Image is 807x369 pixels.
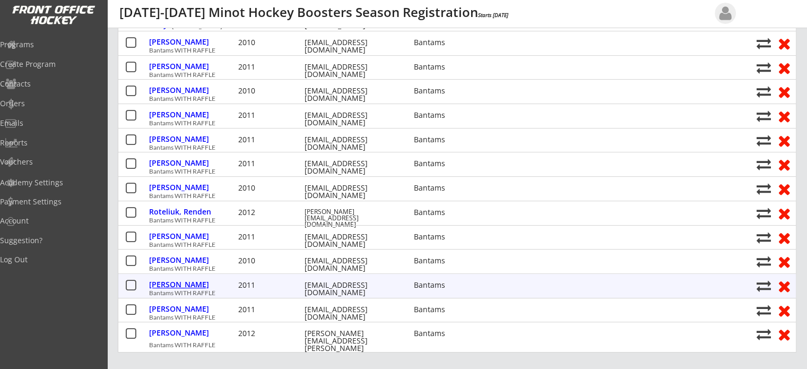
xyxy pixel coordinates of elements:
button: Move player [757,61,771,75]
div: 2011 [238,63,302,71]
button: Remove from roster (no refund) [774,35,794,52]
div: Bantams WITH RAFFLE [149,72,751,78]
button: Remove from roster (no refund) [774,132,794,149]
div: [EMAIL_ADDRESS][DOMAIN_NAME] [305,14,400,29]
div: [PERSON_NAME] [149,233,236,240]
button: Move player [757,206,771,220]
div: Bantams [414,281,492,289]
div: [EMAIL_ADDRESS][DOMAIN_NAME] [305,136,400,151]
div: [PERSON_NAME] [149,38,236,46]
button: Move player [757,254,771,269]
div: [PERSON_NAME] [149,329,236,337]
div: [EMAIL_ADDRESS][DOMAIN_NAME] [305,160,400,175]
div: Bantams WITH RAFFLE [149,144,751,151]
div: [PERSON_NAME] [149,135,236,143]
button: Move player [757,230,771,245]
div: Bantams WITH RAFFLE [149,96,751,102]
div: Bantams [414,209,492,216]
div: Bantams WITH RAFFLE [149,290,751,296]
div: [EMAIL_ADDRESS][DOMAIN_NAME] [305,184,400,199]
button: Move player [757,84,771,99]
div: 2010 [238,39,302,46]
button: Move player [757,303,771,317]
div: Bantams [414,184,492,192]
div: [EMAIL_ADDRESS][DOMAIN_NAME] [305,63,400,78]
div: Bantams [414,160,492,167]
div: [PERSON_NAME][EMAIL_ADDRESS][PERSON_NAME][DOMAIN_NAME] [305,330,400,359]
div: Bantams WITH RAFFLE [149,47,751,54]
div: Bantams [414,111,492,119]
button: Move player [757,279,771,293]
div: [EMAIL_ADDRESS][DOMAIN_NAME] [305,87,400,102]
div: [PERSON_NAME] [149,159,236,167]
button: Remove from roster (no refund) [774,302,794,319]
button: Remove from roster (no refund) [774,326,794,342]
button: Remove from roster (no refund) [774,229,794,246]
div: Bantams WITH RAFFLE [149,242,751,248]
div: 2011 [238,281,302,289]
div: [EMAIL_ADDRESS][DOMAIN_NAME] [305,281,400,296]
div: Bantams [414,87,492,95]
div: Bantams [414,39,492,46]
div: [EMAIL_ADDRESS][DOMAIN_NAME] [305,111,400,126]
div: [PERSON_NAME][EMAIL_ADDRESS][DOMAIN_NAME] [305,209,400,228]
button: Move player [757,182,771,196]
button: Remove from roster (no refund) [774,83,794,100]
div: [EMAIL_ADDRESS][DOMAIN_NAME] [305,233,400,248]
button: Move player [757,133,771,148]
div: Bantams WITH RAFFLE [149,193,751,199]
button: Remove from roster (no refund) [774,253,794,270]
div: Bantams WITH RAFFLE [149,314,751,321]
div: [PERSON_NAME] [149,184,236,191]
div: [PERSON_NAME] [149,281,236,288]
button: Move player [757,327,771,341]
div: 2011 [238,111,302,119]
button: Move player [757,36,771,50]
button: Remove from roster (no refund) [774,278,794,294]
div: 2011 [238,136,302,143]
button: Move player [757,109,771,123]
div: Bantams [414,63,492,71]
button: Remove from roster (no refund) [774,156,794,173]
div: Bantams WITH RAFFLE [149,120,751,126]
div: 2011 [238,306,302,313]
div: Bantams WITH RAFFLE [149,217,751,224]
div: [PERSON_NAME] [149,87,236,94]
div: 2011 [238,233,302,241]
div: Bantams [414,136,492,143]
div: 2012 [238,330,302,337]
div: 2010 [238,87,302,95]
div: 2012 [238,209,302,216]
div: 2010 [238,184,302,192]
div: 2010 [238,257,302,264]
div: [EMAIL_ADDRESS][DOMAIN_NAME] [305,306,400,321]
button: Remove from roster (no refund) [774,181,794,197]
div: [PERSON_NAME] [149,111,236,118]
button: Remove from roster (no refund) [774,205,794,221]
div: Bantams WITH RAFFLE [149,168,751,175]
div: [PERSON_NAME] [149,256,236,264]
div: Bantams WITH RAFFLE [149,342,751,348]
div: Roteliuk, Renden [149,208,236,216]
div: [EMAIL_ADDRESS][DOMAIN_NAME] [305,257,400,272]
div: Bantams [414,257,492,264]
button: Remove from roster (no refund) [774,59,794,76]
div: Bantams WITH RAFFLE [149,265,751,272]
div: [PERSON_NAME] [149,63,236,70]
button: Move player [757,157,771,171]
div: Bantams [414,306,492,313]
div: [PERSON_NAME], Keltyn [149,14,236,29]
div: Bantams [414,233,492,241]
div: 2011 [238,160,302,167]
div: [PERSON_NAME] [149,305,236,313]
button: Remove from roster (no refund) [774,108,794,124]
div: Bantams [414,330,492,337]
div: [EMAIL_ADDRESS][DOMAIN_NAME] [305,39,400,54]
em: Starts [DATE] [478,11,508,19]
